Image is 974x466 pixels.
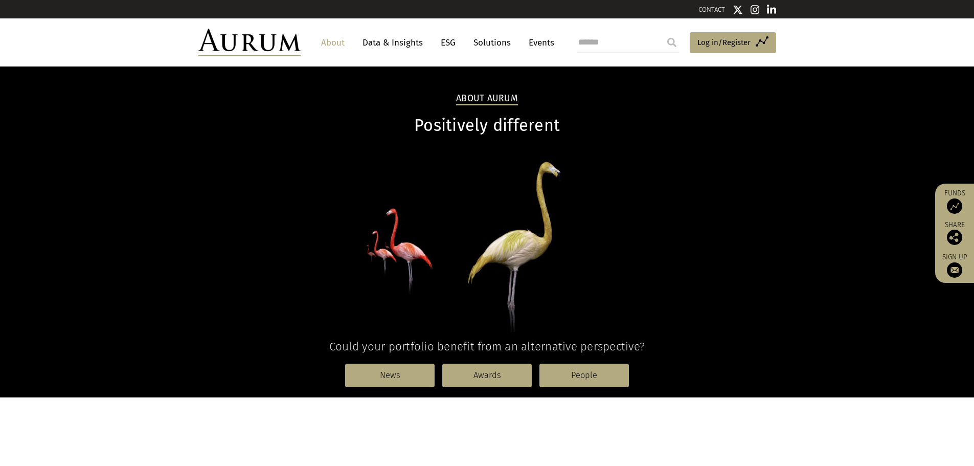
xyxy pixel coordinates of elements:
[940,221,969,245] div: Share
[316,33,350,52] a: About
[198,340,776,353] h4: Could your portfolio benefit from an alternative perspective?
[947,198,962,214] img: Access Funds
[468,33,516,52] a: Solutions
[947,262,962,278] img: Sign up to our newsletter
[733,5,743,15] img: Twitter icon
[198,29,301,56] img: Aurum
[751,5,760,15] img: Instagram icon
[940,253,969,278] a: Sign up
[690,32,776,54] a: Log in/Register
[662,32,682,53] input: Submit
[524,33,554,52] a: Events
[697,36,751,49] span: Log in/Register
[198,116,776,136] h1: Positively different
[698,6,725,13] a: CONTACT
[940,189,969,214] a: Funds
[436,33,461,52] a: ESG
[767,5,776,15] img: Linkedin icon
[947,230,962,245] img: Share this post
[357,33,428,52] a: Data & Insights
[442,364,532,387] a: Awards
[345,364,435,387] a: News
[456,93,518,105] h2: About Aurum
[539,364,629,387] a: People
